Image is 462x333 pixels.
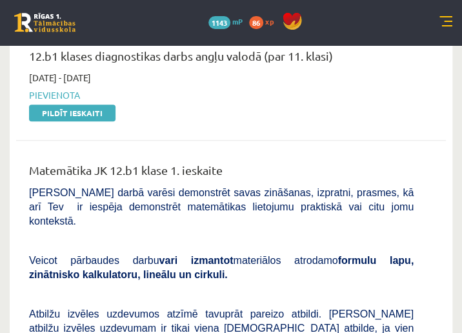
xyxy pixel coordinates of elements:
b: vari izmantot [159,255,233,266]
div: Matemātika JK 12.b1 klase 1. ieskaite [29,161,414,185]
span: [DATE] - [DATE] [29,71,91,85]
a: Rīgas 1. Tālmācības vidusskola [14,13,75,32]
span: 86 [249,16,263,29]
span: Pievienota [29,88,414,102]
span: Veicot pārbaudes darbu materiālos atrodamo [29,255,414,280]
span: mP [232,16,243,26]
a: 86 xp [249,16,280,26]
span: [PERSON_NAME] darbā varēsi demonstrēt savas zināšanas, izpratni, prasmes, kā arī Tev ir iespēja d... [29,187,414,227]
span: 1143 [208,16,230,29]
div: 12.b1 klases diagnostikas darbs angļu valodā (par 11. klasi) [29,47,414,71]
span: xp [265,16,274,26]
b: formulu lapu, zinātnisko kalkulatoru, lineālu un cirkuli. [29,255,414,280]
a: Pildīt ieskaiti [29,105,115,121]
